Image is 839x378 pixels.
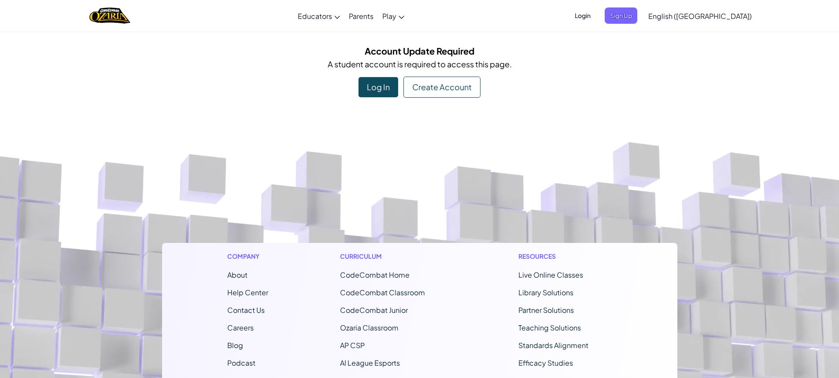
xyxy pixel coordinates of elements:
[227,358,255,367] a: Podcast
[340,341,365,350] a: AP CSP
[605,7,637,24] button: Sign Up
[648,11,752,21] span: English ([GEOGRAPHIC_DATA])
[298,11,332,21] span: Educators
[378,4,409,28] a: Play
[340,358,400,367] a: AI League Esports
[227,323,254,332] a: Careers
[518,358,573,367] a: Efficacy Studies
[340,270,410,279] span: CodeCombat Home
[169,44,671,58] h5: Account Update Required
[359,77,398,97] div: Log In
[518,252,612,261] h1: Resources
[518,305,574,315] a: Partner Solutions
[89,7,130,25] img: Home
[403,77,480,98] div: Create Account
[227,252,268,261] h1: Company
[569,7,596,24] button: Login
[382,11,396,21] span: Play
[340,288,425,297] a: CodeCombat Classroom
[340,305,408,315] a: CodeCombat Junior
[89,7,130,25] a: Ozaria by CodeCombat logo
[518,323,581,332] a: Teaching Solutions
[518,341,588,350] a: Standards Alignment
[227,341,243,350] a: Blog
[227,270,248,279] a: About
[644,4,756,28] a: English ([GEOGRAPHIC_DATA])
[293,4,344,28] a: Educators
[169,58,671,70] p: A student account is required to access this page.
[340,323,399,332] a: Ozaria Classroom
[227,305,265,315] span: Contact Us
[340,252,447,261] h1: Curriculum
[518,270,583,279] a: Live Online Classes
[518,288,573,297] a: Library Solutions
[344,4,378,28] a: Parents
[227,288,268,297] a: Help Center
